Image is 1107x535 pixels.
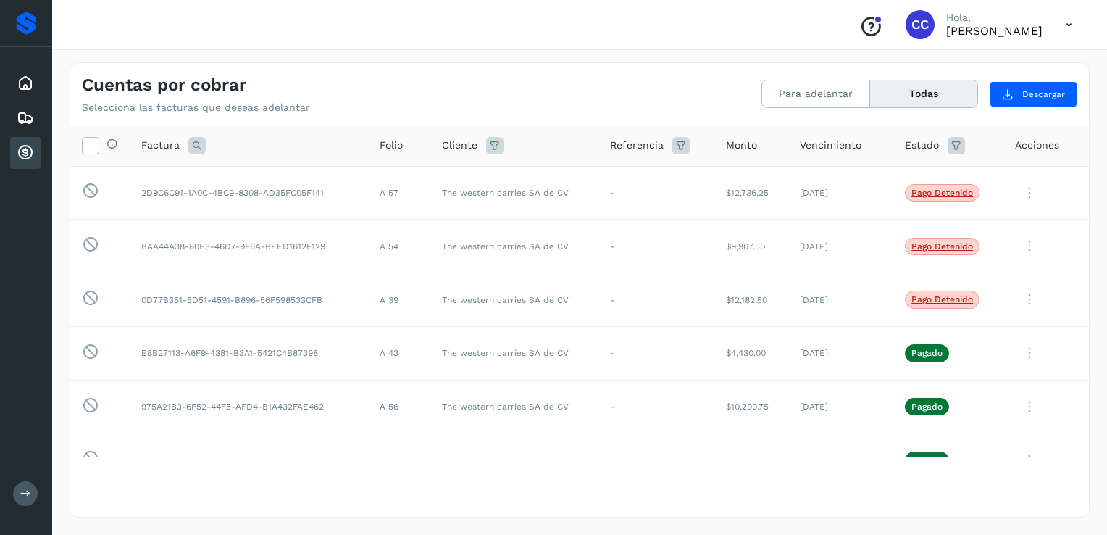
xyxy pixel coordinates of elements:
td: A 57 [368,166,430,220]
span: Acciones [1015,138,1059,153]
span: Cliente [442,138,477,153]
button: Todas [870,80,977,107]
p: Pago detenido [911,188,973,198]
td: - [598,273,714,327]
p: Pago detenido [911,294,973,304]
p: Pagado [911,402,943,412]
td: [DATE] [788,220,893,273]
td: A 43 [368,326,430,380]
span: Descargar [1022,88,1065,101]
td: [DATE] [788,273,893,327]
p: Pagado [911,455,943,465]
button: Descargar [990,81,1077,107]
span: Referencia [610,138,664,153]
span: Monto [726,138,757,153]
td: - [598,220,714,273]
td: A 55 [368,434,430,487]
td: $12,182.50 [714,273,788,327]
td: E8B27113-A6F9-4381-B3A1-5421C4B87398 [130,326,368,380]
span: Vencimiento [800,138,861,153]
button: Para adelantar [762,80,870,107]
td: $9,967.50 [714,220,788,273]
td: The western carries SA de CV [430,166,599,220]
span: Folio [380,138,403,153]
p: Selecciona las facturas que deseas adelantar [82,101,310,114]
td: $12,736.25 [714,434,788,487]
td: A 54 [368,220,430,273]
td: $10,299.75 [714,380,788,434]
td: [DATE] [788,326,893,380]
td: - [598,380,714,434]
td: The western carries SA de CV [430,380,599,434]
td: - [598,166,714,220]
td: [DATE] [788,166,893,220]
td: $4,430.00 [714,326,788,380]
td: BAA44A38-80E3-46D7-9F6A-BEED1612F129 [130,220,368,273]
td: [DATE] [788,434,893,487]
p: Pagado [911,348,943,358]
td: $12,736.25 [714,166,788,220]
td: [DATE] [788,380,893,434]
td: 2D9C6C91-1A0C-4BC9-8308-AD35FC05F141 [130,166,368,220]
td: 77F375DB-BF8F-4B57-ADF9-71054C1290FB [130,434,368,487]
td: 975A21B3-6F52-44F5-AFD4-B1A432FAE462 [130,380,368,434]
p: Pago detenido [911,241,973,252]
td: 0D77B351-5D51-4591-B896-56F598533CFB [130,273,368,327]
td: The western carries SA de CV [430,326,599,380]
h4: Cuentas por cobrar [82,75,246,96]
p: Hola, [946,12,1043,24]
p: Carlos Cardiel Castro [946,24,1043,38]
div: Cuentas por cobrar [10,137,41,169]
td: A 39 [368,273,430,327]
td: - [598,434,714,487]
span: Factura [141,138,180,153]
div: Embarques [10,102,41,134]
td: The western carries SA de CV [430,273,599,327]
td: - [598,326,714,380]
div: Inicio [10,67,41,99]
td: A 56 [368,380,430,434]
td: The western carries SA de CV [430,220,599,273]
span: Estado [905,138,939,153]
td: The western carries SA de CV [430,434,599,487]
